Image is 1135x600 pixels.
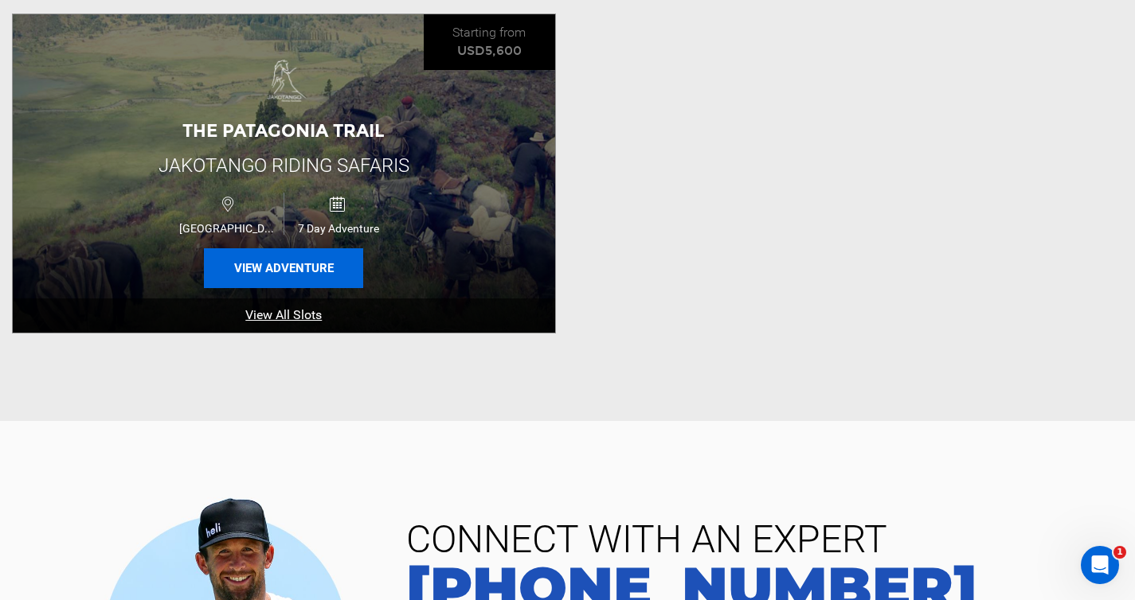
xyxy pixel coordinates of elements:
[1081,546,1119,584] iframe: Intercom live chat
[175,222,284,235] span: [GEOGRAPHIC_DATA]
[204,248,363,288] button: View Adventure
[13,298,555,333] a: View All Slots
[159,154,409,177] span: Jakotango Riding Safaris
[1113,546,1126,559] span: 1
[237,47,331,111] img: images
[394,520,1111,559] span: CONNECT WITH AN EXPERT
[182,120,385,142] span: The Patagonia Trail
[284,222,392,235] span: 7 Day Adventure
